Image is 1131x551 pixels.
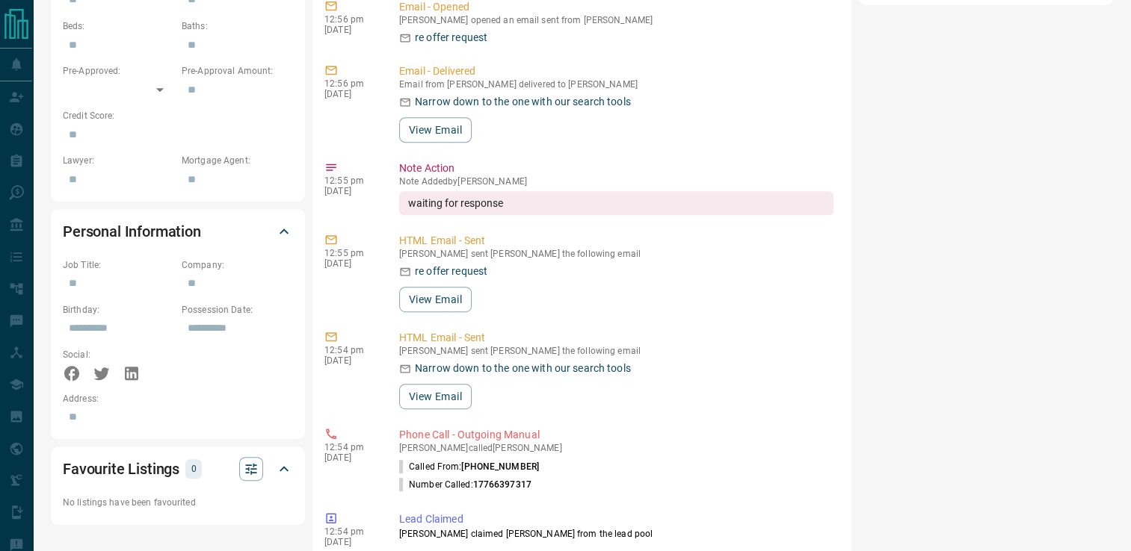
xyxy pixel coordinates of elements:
[473,479,531,490] span: 17766397317
[415,30,487,46] p: re offer request
[63,348,174,361] p: Social:
[399,511,833,527] p: Lead Claimed
[324,537,377,547] p: [DATE]
[399,117,472,143] button: View Email
[324,452,377,463] p: [DATE]
[415,361,631,376] p: Narrow down to the one with our search tools
[63,496,293,509] p: No listings have been favourited
[324,14,377,25] p: 12:56 pm
[399,233,833,249] p: HTML Email - Sent
[324,345,377,355] p: 12:54 pm
[63,109,293,122] p: Credit Score:
[399,443,833,453] p: [PERSON_NAME] called [PERSON_NAME]
[63,258,174,272] p: Job Title:
[63,457,179,481] h2: Favourite Listings
[63,214,293,249] div: Personal Information
[399,79,833,90] p: Email from [PERSON_NAME] delivered to [PERSON_NAME]
[415,264,487,279] p: re offer request
[63,303,174,317] p: Birthday:
[324,526,377,537] p: 12:54 pm
[324,258,377,269] p: [DATE]
[324,78,377,89] p: 12:56 pm
[324,248,377,258] p: 12:55 pm
[399,161,833,176] p: Note Action
[324,89,377,99] p: [DATE]
[399,176,833,187] p: Note Added by [PERSON_NAME]
[399,63,833,79] p: Email - Delivered
[399,460,539,473] p: Called From:
[399,191,833,215] div: waiting for response
[182,258,293,272] p: Company:
[399,287,472,312] button: View Email
[399,478,531,491] p: Number Called:
[63,392,293,405] p: Address:
[324,25,377,35] p: [DATE]
[399,15,833,25] p: [PERSON_NAME] opened an email sent from [PERSON_NAME]
[182,64,293,78] p: Pre-Approval Amount:
[63,154,174,167] p: Lawyer:
[182,303,293,317] p: Possession Date:
[399,249,833,259] p: [PERSON_NAME] sent [PERSON_NAME] the following email
[324,186,377,196] p: [DATE]
[399,427,833,443] p: Phone Call - Outgoing Manual
[63,451,293,487] div: Favourite Listings0
[461,461,539,472] span: [PHONE_NUMBER]
[182,19,293,33] p: Baths:
[324,442,377,452] p: 12:54 pm
[415,94,631,110] p: Narrow down to the one with our search tools
[63,220,201,243] h2: Personal Information
[182,154,293,167] p: Mortgage Agent:
[399,330,833,346] p: HTML Email - Sent
[399,384,472,409] button: View Email
[324,355,377,366] p: [DATE]
[399,346,833,356] p: [PERSON_NAME] sent [PERSON_NAME] the following email
[324,175,377,186] p: 12:55 pm
[190,461,197,477] p: 0
[399,527,833,541] p: [PERSON_NAME] claimed [PERSON_NAME] from the lead pool
[63,19,174,33] p: Beds:
[63,64,174,78] p: Pre-Approved:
